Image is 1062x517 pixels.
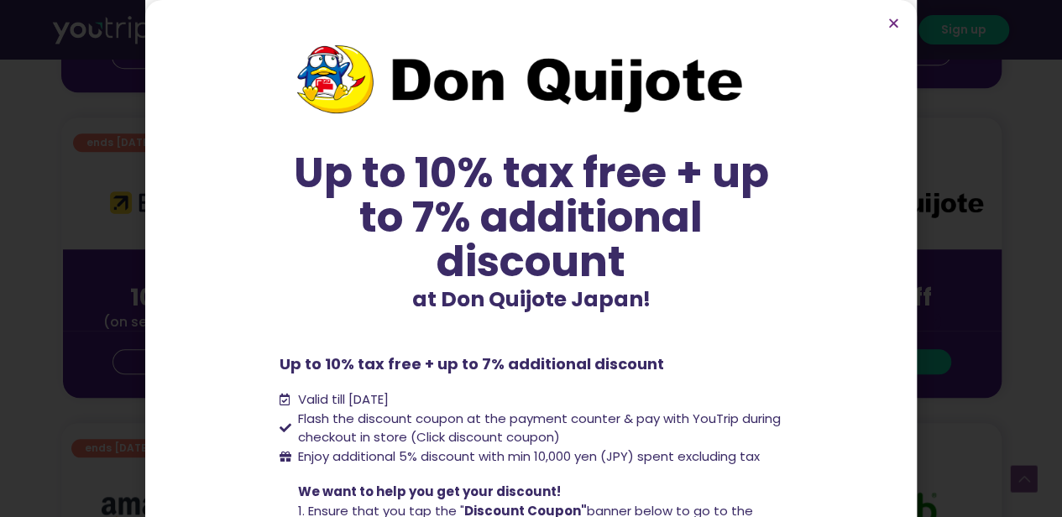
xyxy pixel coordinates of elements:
[887,17,900,29] a: Close
[294,447,760,467] span: Enjoy additional 5% discount with min 10,000 yen (JPY) spent excluding tax
[280,352,783,375] p: Up to 10% tax free + up to 7% additional discount
[298,390,389,408] span: Valid till [DATE]
[294,410,783,447] span: Flash the discount coupon at the payment counter & pay with YouTrip during checkout in store (Cli...
[280,284,783,316] p: at Don Quijote Japan!
[280,150,783,284] div: Up to 10% tax free + up to 7% additional discount
[298,483,561,500] span: We want to help you get your discount!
